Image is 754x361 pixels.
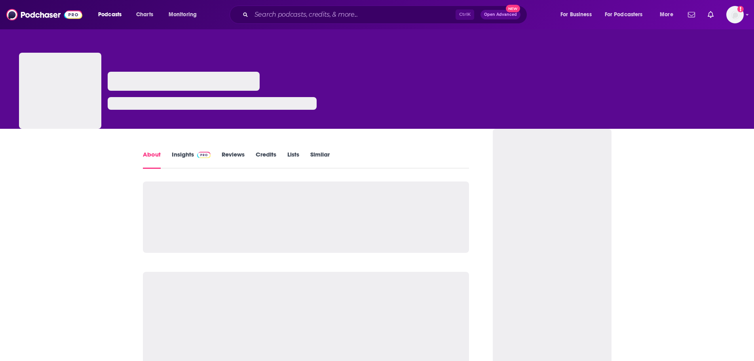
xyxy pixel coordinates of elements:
[172,151,211,169] a: InsightsPodchaser Pro
[237,6,535,24] div: Search podcasts, credits, & more...
[484,13,517,17] span: Open Advanced
[555,8,602,21] button: open menu
[705,8,717,21] a: Show notifications dropdown
[685,8,698,21] a: Show notifications dropdown
[169,9,197,20] span: Monitoring
[197,152,211,158] img: Podchaser Pro
[654,8,683,21] button: open menu
[660,9,673,20] span: More
[98,9,122,20] span: Podcasts
[6,7,82,22] img: Podchaser - Follow, Share and Rate Podcasts
[136,9,153,20] span: Charts
[251,8,456,21] input: Search podcasts, credits, & more...
[726,6,744,23] span: Logged in as Ashley_Beenen
[456,10,474,20] span: Ctrl K
[287,151,299,169] a: Lists
[506,5,520,12] span: New
[481,10,520,19] button: Open AdvancedNew
[256,151,276,169] a: Credits
[310,151,330,169] a: Similar
[737,6,744,12] svg: Add a profile image
[131,8,158,21] a: Charts
[600,8,654,21] button: open menu
[93,8,132,21] button: open menu
[726,6,744,23] button: Show profile menu
[163,8,207,21] button: open menu
[605,9,643,20] span: For Podcasters
[222,151,245,169] a: Reviews
[560,9,592,20] span: For Business
[726,6,744,23] img: User Profile
[143,151,161,169] a: About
